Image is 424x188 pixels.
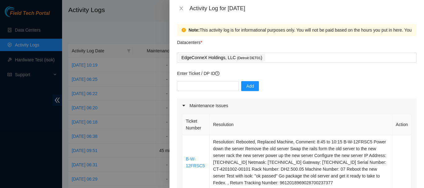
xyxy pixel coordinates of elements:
p: EdgeConneX Holdings, LLC ) [181,54,262,61]
th: Ticket Number [182,114,210,135]
button: Close [177,6,186,11]
p: Enter Ticket / DP ID [177,70,417,77]
button: Add [241,81,259,91]
strong: Note: [188,27,200,33]
th: Action [392,114,412,135]
span: question-circle [215,71,219,76]
span: exclamation-circle [182,28,186,32]
th: Resolution [210,114,392,135]
div: Activity Log for [DATE] [189,5,417,12]
p: Datacenters [177,36,202,46]
span: ( Detroit DET01 [237,56,261,60]
span: caret-right [182,104,186,107]
div: Maintenance Issues [177,98,417,113]
a: B-W-12FRSC5 [186,156,205,168]
span: Add [246,83,254,90]
span: close [179,6,184,11]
